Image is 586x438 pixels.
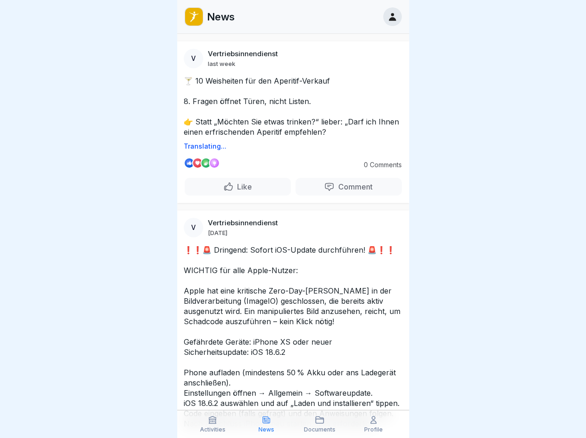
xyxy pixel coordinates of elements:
p: Translating... [184,143,403,150]
p: Vertriebsinnendienst [208,219,278,227]
p: Activities [200,426,225,433]
p: last week [208,60,235,67]
p: Like [233,182,252,191]
img: oo2rwhh5g6mqyfqxhtbddxvd.png [185,8,203,26]
div: V [184,49,203,68]
p: News [207,11,235,23]
p: Comment [335,182,373,191]
p: Profile [364,426,383,433]
p: News [258,426,274,433]
div: V [184,218,203,237]
p: 0 Comments [351,161,402,169]
p: 🍸 10 Weisheiten für den Aperitif-Verkauf 8. Fragen öffnet Türen, nicht Listen. 👉 Statt „Möchten S... [184,76,403,137]
p: Documents [304,426,335,433]
p: Vertriebsinnendienst [208,50,278,58]
p: [DATE] [208,229,227,236]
